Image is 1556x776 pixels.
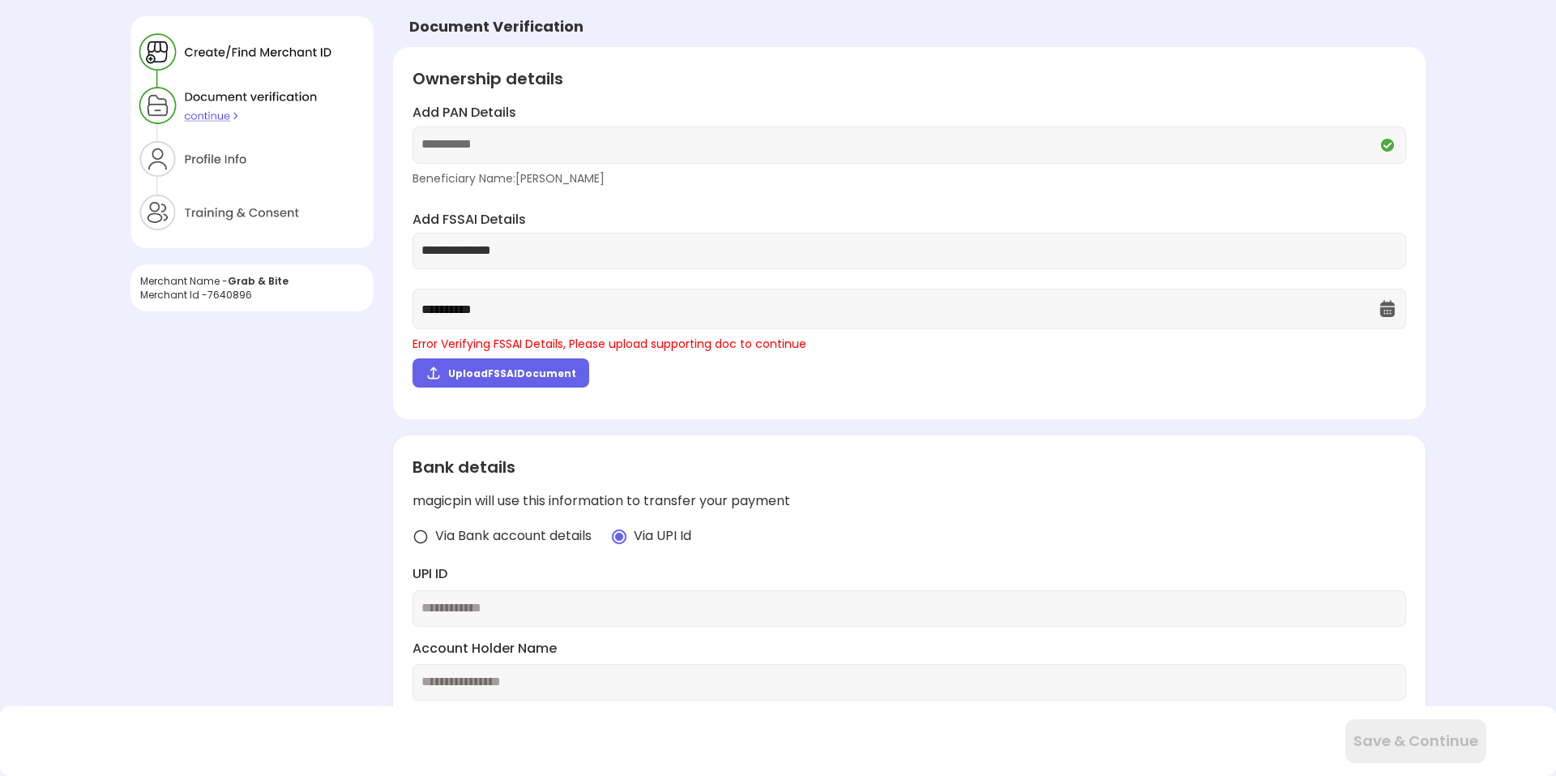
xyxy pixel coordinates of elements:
[425,365,442,381] img: upload
[1345,719,1486,763] button: Save & Continue
[413,104,1406,122] label: Add PAN Details
[228,274,289,288] span: Grab & Bite
[409,16,583,37] div: Document Verification
[413,66,1406,91] div: Ownership details
[413,336,1406,352] div: Error Verifying FSSAI Details, Please upload supporting doc to continue
[413,565,1406,584] label: UPI ID
[413,170,1406,186] div: Beneficiary Name: [PERSON_NAME]
[611,529,627,545] img: radio
[140,288,364,302] div: Merchant Id - 7640896
[413,640,1406,658] label: Account Holder Name
[140,274,364,288] div: Merchant Name -
[413,492,1406,511] div: magicpin will use this information to transfer your payment
[634,527,691,546] span: Via UPI Id
[130,16,374,248] img: xZtaNGYO7ZEa_Y6BGN0jBbY4tz3zD8CMWGtK9DYT203r_wSWJgC64uaYzQv0p6I5U3yzNyQZ90jnSGEji8ItH6xpax9JibOI_...
[1378,299,1397,319] img: OcXK764TI_dg1n3pJKAFuNcYfYqBKGvmbXteblFrPew4KBASBbPUoKPFDRZzLe5z5khKOkBCrBseVNl8W_Mqhk0wgJF92Dyy9...
[448,367,576,380] span: Upload FSSAI Document
[413,529,429,545] img: radio
[1378,135,1397,155] img: Q2VREkDUCX-Nh97kZdnvclHTixewBtwTiuomQU4ttMKm5pUNxe9W_NURYrLCGq_Mmv0UDstOKswiepyQhkhj-wqMpwXa6YfHU...
[413,211,1406,229] label: Add FSSAI Details
[435,527,592,546] span: Via Bank account details
[413,455,1406,479] div: Bank details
